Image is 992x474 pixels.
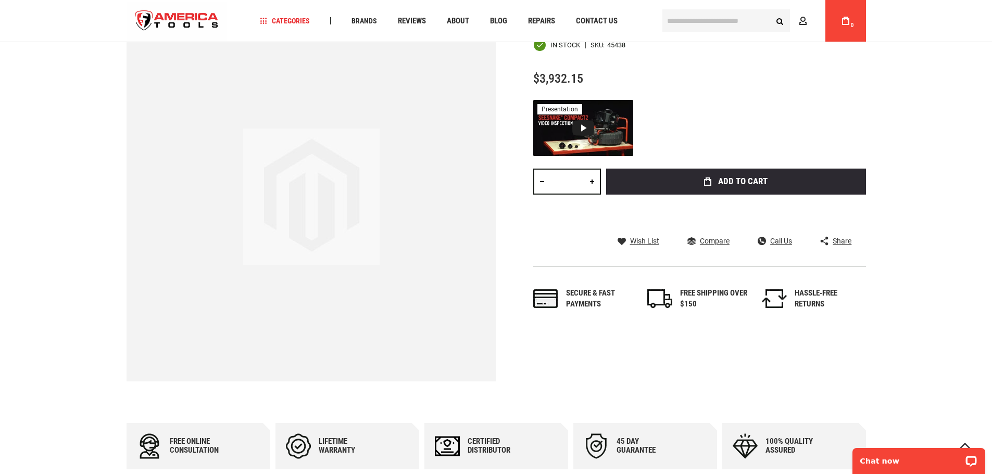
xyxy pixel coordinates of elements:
a: Compare [687,236,730,246]
span: Add to Cart [718,177,768,186]
iframe: Secure express checkout frame [604,198,868,228]
div: FREE SHIPPING OVER $150 [680,288,748,310]
div: 45 day Guarantee [617,437,679,455]
a: Contact Us [571,14,622,28]
span: Categories [260,17,310,24]
a: Brands [347,14,382,28]
span: Wish List [630,237,659,245]
a: About [442,14,474,28]
span: About [447,17,469,25]
span: Repairs [528,17,555,25]
a: Blog [485,14,512,28]
span: Contact Us [576,17,618,25]
strong: SKU [591,42,607,48]
div: Availability [533,39,580,52]
img: payments [533,289,558,308]
a: Repairs [523,14,560,28]
span: Compare [700,237,730,245]
a: Categories [255,14,315,28]
a: store logo [127,2,228,41]
div: 100% quality assured [765,437,828,455]
span: 0 [851,22,854,28]
div: 45438 [607,42,625,48]
span: Brands [351,17,377,24]
img: America Tools [127,2,228,41]
iframe: LiveChat chat widget [846,441,992,474]
span: Reviews [398,17,426,25]
span: Blog [490,17,507,25]
a: Wish List [618,236,659,246]
span: Share [833,237,851,245]
span: $3,932.15 [533,71,583,86]
span: In stock [550,42,580,48]
a: Call Us [758,236,792,246]
div: Free online consultation [170,437,232,455]
img: image.jpg [243,129,380,265]
div: Certified Distributor [468,437,530,455]
div: Secure & fast payments [566,288,634,310]
img: returns [762,289,787,308]
div: Lifetime warranty [319,437,381,455]
button: Add to Cart [606,169,866,195]
span: Call Us [770,237,792,245]
button: Search [770,11,790,31]
div: HASSLE-FREE RETURNS [795,288,862,310]
img: shipping [647,289,672,308]
a: Reviews [393,14,431,28]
